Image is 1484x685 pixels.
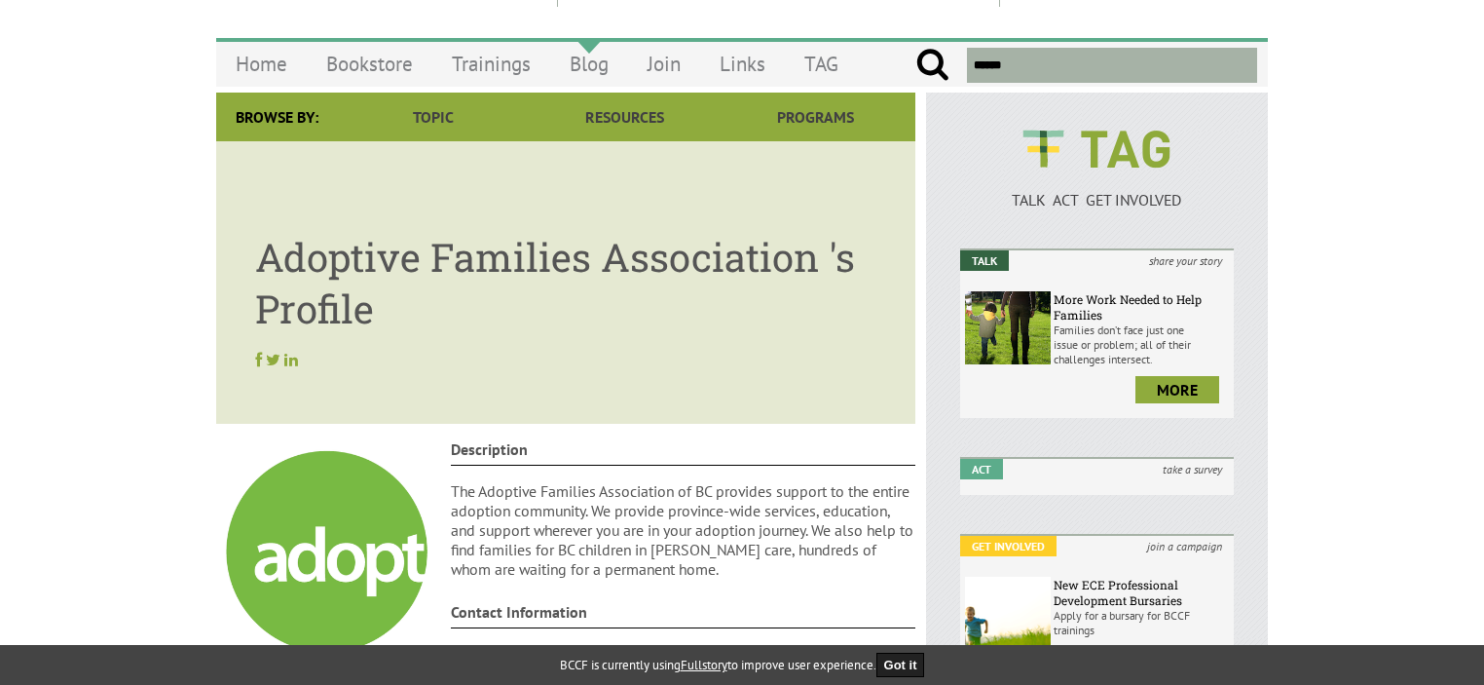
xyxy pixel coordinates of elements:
[960,250,1009,271] em: Talk
[432,41,550,87] a: Trainings
[960,536,1057,556] em: Get Involved
[216,41,307,87] a: Home
[307,41,432,87] a: Bookstore
[542,641,814,661] a: #[STREET_ADDRESS] [STREET_ADDRESS]
[216,93,338,141] div: Browse By:
[451,636,529,666] span: Address
[1054,291,1229,323] h6: More Work Needed to Help Families
[960,171,1234,209] a: TALK ACT GET INVOLVED
[451,602,916,628] h4: Contact Information
[255,211,876,334] h1: Adoptive Families Association 's Profile
[915,48,949,83] input: Submit
[681,657,727,673] a: Fullstory
[216,439,433,660] img: Adoptive Families Association AFABC
[451,439,916,466] h4: Description
[876,653,925,677] button: Got it
[700,41,785,87] a: Links
[1054,608,1229,637] p: Apply for a bursary for BCCF trainings
[1135,536,1234,556] i: join a campaign
[960,459,1003,479] em: Act
[721,93,911,141] a: Programs
[451,481,916,579] p: The Adoptive Families Association of BC provides support to the entire adoption community. We pro...
[1151,459,1234,479] i: take a survey
[1009,112,1184,186] img: BCCF's TAG Logo
[338,93,529,141] a: Topic
[628,41,700,87] a: Join
[1054,323,1229,366] p: Families don’t face just one issue or problem; all of their challenges intersect.
[960,190,1234,209] p: TALK ACT GET INVOLVED
[785,41,858,87] a: TAG
[550,41,628,87] a: Blog
[1054,577,1229,608] h6: New ECE Professional Development Bursaries
[529,93,720,141] a: Resources
[1137,250,1234,271] i: share your story
[1135,376,1219,403] a: more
